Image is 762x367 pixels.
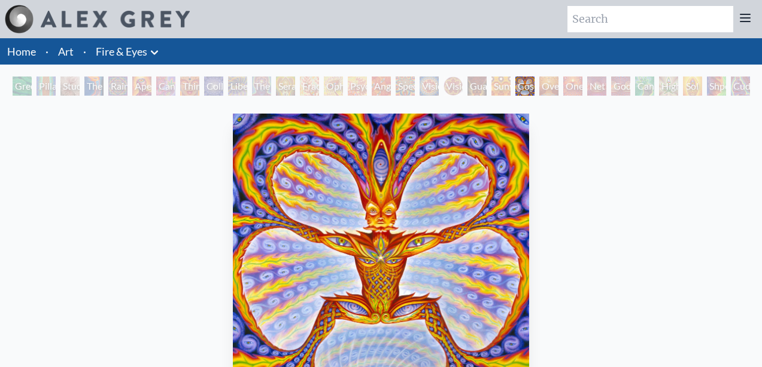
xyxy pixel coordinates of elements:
[707,77,726,96] div: Shpongled
[587,77,606,96] div: Net of Being
[132,77,151,96] div: Aperture
[108,77,127,96] div: Rainbow Eye Ripple
[7,45,36,58] a: Home
[444,77,463,96] div: Vision Crystal Tondo
[659,77,678,96] div: Higher Vision
[467,77,487,96] div: Guardian of Infinite Vision
[563,77,582,96] div: One
[420,77,439,96] div: Vision Crystal
[731,77,750,96] div: Cuddle
[228,77,247,96] div: Liberation Through Seeing
[683,77,702,96] div: Sol Invictus
[13,77,32,96] div: Green Hand
[348,77,367,96] div: Psychomicrograph of a Fractal Paisley Cherub Feather Tip
[96,43,147,60] a: Fire & Eyes
[60,77,80,96] div: Study for the Great Turn
[611,77,630,96] div: Godself
[396,77,415,96] div: Spectral Lotus
[180,77,199,96] div: Third Eye Tears of Joy
[276,77,295,96] div: Seraphic Transport Docking on the Third Eye
[204,77,223,96] div: Collective Vision
[515,77,535,96] div: Cosmic Elf
[156,77,175,96] div: Cannabis Sutra
[58,43,74,60] a: Art
[41,38,53,65] li: ·
[84,77,104,96] div: The Torch
[635,77,654,96] div: Cannafist
[567,6,733,32] input: Search
[491,77,511,96] div: Sunyata
[37,77,56,96] div: Pillar of Awareness
[252,77,271,96] div: The Seer
[539,77,558,96] div: Oversoul
[300,77,319,96] div: Fractal Eyes
[78,38,91,65] li: ·
[324,77,343,96] div: Ophanic Eyelash
[372,77,391,96] div: Angel Skin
